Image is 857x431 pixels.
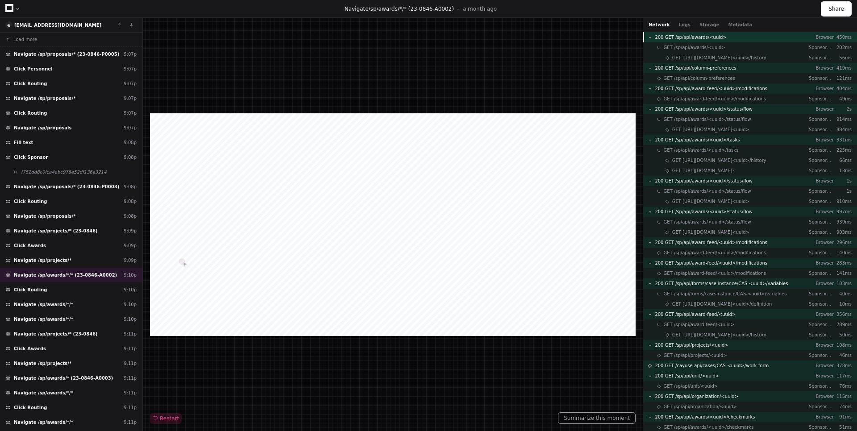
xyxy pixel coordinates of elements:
[809,106,834,112] p: Browser
[809,249,834,256] p: Sponsored Projects
[834,332,852,338] p: 50ms
[14,242,46,249] span: Click Awards
[809,126,834,133] p: Sponsored Projects
[124,345,137,352] div: 9:11p
[834,229,852,236] p: 903ms
[834,137,852,143] p: 331ms
[809,311,834,318] p: Browser
[821,1,852,17] button: Share
[14,360,71,367] span: Navigate /sp/projects/*
[124,124,137,131] div: 9:07p
[14,80,47,87] span: Click Routing
[463,5,497,12] p: a month ago
[124,257,137,264] div: 9:09p
[834,414,852,420] p: 91ms
[809,332,834,338] p: Sponsored Projects
[809,229,834,236] p: Sponsored Projects
[124,154,137,161] div: 9:08p
[834,239,852,246] p: 296ms
[672,332,766,338] span: GET [URL][DOMAIN_NAME]<uuid>/history
[655,106,752,112] span: 200 GET /sp/api/awards/<uuid>/status/flow
[124,316,137,323] div: 9:10p
[124,183,137,190] div: 9:08p
[14,110,47,116] span: Click Routing
[14,124,72,131] span: Navigate /sp/proposals
[834,75,852,82] p: 121ms
[834,44,852,51] p: 202ms
[834,373,852,379] p: 117ms
[809,260,834,266] p: Browser
[124,390,137,396] div: 9:11p
[124,213,137,220] div: 9:08p
[834,34,852,41] p: 450ms
[834,321,852,328] p: 289ms
[809,198,834,205] p: Sponsored Projects
[834,219,852,225] p: 939ms
[809,188,834,195] p: Sponsored Projects
[809,116,834,123] p: Sponsored Projects
[655,362,769,369] span: 200 GET /cayuse-api/cases/CAS-<uuid>/work-form
[124,272,137,278] div: 9:10p
[124,286,137,293] div: 9:10p
[809,239,834,246] p: Browser
[655,34,726,41] span: 200 GET /sp/api/awards/<uuid>
[664,147,739,153] span: GET /sp/api/awards/<uuid>/tasks
[124,228,137,234] div: 9:09p
[809,270,834,277] p: Sponsored Projects
[834,147,852,153] p: 225ms
[834,362,852,369] p: 378ms
[809,321,834,328] p: Sponsored Projects
[834,311,852,318] p: 356ms
[655,85,767,92] span: 200 GET /sp/api/award-feed/<uuid>/modifications
[809,54,834,61] p: Sponsored Projects
[124,95,137,102] div: 9:07p
[834,188,852,195] p: 1s
[664,116,751,123] span: GET /sp/api/awards/<uuid>/status/flow
[124,419,137,426] div: 9:11p
[834,424,852,431] p: 51ms
[14,301,73,308] span: Navigate /sp/awards/*/*
[14,198,47,205] span: Click Routing
[834,106,852,112] p: 2s
[834,290,852,297] p: 40ms
[809,290,834,297] p: Sponsored Projects
[14,331,98,337] span: Navigate /sp/projects/* (23-0846)
[672,198,749,205] span: GET [URL][DOMAIN_NAME]<uuid>
[124,375,137,381] div: 9:11p
[809,208,834,215] p: Browser
[14,345,46,352] span: Click Awards
[655,178,752,184] span: 200 GET /sp/api/awards/<uuid>/status/flow
[14,316,73,323] span: Navigate /sp/awards/*/*
[14,375,113,381] span: Navigate /sp/awards/* (23-0846-A0003)
[834,116,852,123] p: 914ms
[124,360,137,367] div: 9:11p
[809,414,834,420] p: Browser
[834,280,852,287] p: 103ms
[834,393,852,400] p: 115ms
[14,257,71,264] span: Navigate /sp/projects/*
[664,249,766,256] span: GET /sp/api/award-feed/<uuid>/modifications
[664,290,787,297] span: GET /sp/api/forms/case-instance/CAS-<uuid>/variables
[14,213,75,220] span: Navigate /sp/proposals/*
[834,249,852,256] p: 140ms
[14,23,101,28] a: [EMAIL_ADDRESS][DOMAIN_NAME]
[14,272,117,278] span: Navigate /sp/awards/*/* (23-0846-A0002)
[809,147,834,153] p: Sponsored Projects
[14,66,53,72] span: Click Personnel
[14,51,119,58] span: Navigate /sp/proposals/* (23-0846-P0005)
[153,415,179,422] span: Restart
[834,352,852,359] p: 46ms
[649,21,670,28] button: Network
[664,95,766,102] span: GET /sp/api/award-feed/<uuid>/modifications
[834,403,852,410] p: 74ms
[809,352,834,359] p: Sponsored Projects
[558,412,636,424] button: Summarize this moment
[834,342,852,348] p: 108ms
[664,383,718,390] span: GET /sp/api/unit/<uuid>
[124,66,137,72] div: 9:07p
[679,21,691,28] button: Logs
[664,403,737,410] span: GET /sp/api/organization/<uuid>
[809,362,834,369] p: Browser
[655,393,738,400] span: 200 GET /sp/api/organization/<uuid>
